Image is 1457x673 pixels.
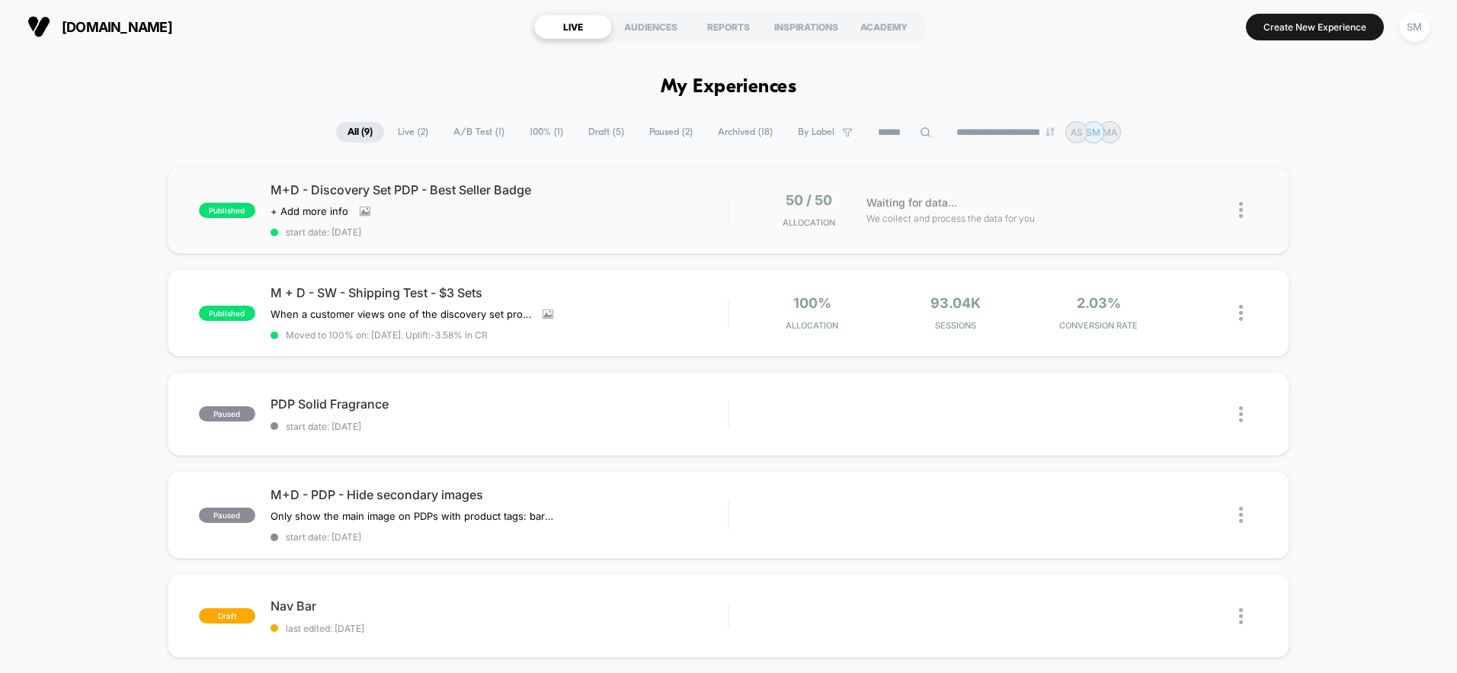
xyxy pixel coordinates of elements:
span: When a customer views one of the discovery set products, the free shipping banner at the top is h... [271,308,531,320]
span: Allocation [783,217,835,228]
span: published [199,306,255,321]
span: M+D - PDP - Hide secondary images [271,487,728,502]
span: start date: [DATE] [271,421,728,432]
span: 93.04k [930,295,981,311]
div: ACADEMY [845,14,923,39]
span: 50 / 50 [786,192,832,208]
img: close [1239,608,1243,624]
span: start date: [DATE] [271,226,728,238]
span: 100% ( 1 ) [518,122,575,143]
button: SM [1395,11,1434,43]
img: end [1046,127,1055,136]
span: Draft ( 5 ) [577,122,636,143]
span: 2.03% [1077,295,1121,311]
span: M + D - SW - Shipping Test - $3 Sets [271,285,728,300]
p: AS [1071,127,1083,138]
span: paused [199,406,255,421]
span: A/B Test ( 1 ) [442,122,516,143]
span: Paused ( 2 ) [638,122,704,143]
span: [DOMAIN_NAME] [62,19,172,35]
span: CONVERSION RATE [1031,320,1167,331]
span: Waiting for data... [866,194,957,211]
span: We collect and process the data for you [866,211,1035,226]
span: Live ( 2 ) [386,122,440,143]
span: M+D - Discovery Set PDP - Best Seller Badge [271,182,728,197]
img: close [1239,406,1243,422]
span: + Add more info [271,205,348,217]
span: 100% [793,295,831,311]
span: All ( 9 ) [336,122,384,143]
span: published [199,203,255,218]
div: SM [1400,12,1430,42]
p: SM [1086,127,1100,138]
span: Sessions [888,320,1023,331]
img: Visually logo [27,15,50,38]
span: last edited: [DATE] [271,623,728,634]
div: AUDIENCES [612,14,690,39]
span: PDP Solid Fragrance [271,396,728,412]
span: Only show the main image on PDPs with product tags: bar soap, deo, oil. [271,510,553,522]
span: Moved to 100% on: [DATE] . Uplift: -3.58% in CR [286,329,488,341]
span: By Label [798,127,834,138]
span: Archived ( 18 ) [706,122,784,143]
div: LIVE [534,14,612,39]
span: start date: [DATE] [271,531,728,543]
div: REPORTS [690,14,767,39]
span: paused [199,508,255,523]
img: close [1239,507,1243,523]
img: close [1239,305,1243,321]
h1: My Experiences [661,76,797,98]
p: MA [1103,127,1117,138]
span: Allocation [786,320,838,331]
button: Create New Experience [1246,14,1384,40]
span: draft [199,608,255,623]
img: close [1239,202,1243,218]
button: [DOMAIN_NAME] [23,14,177,39]
span: Nav Bar [271,598,728,614]
div: INSPIRATIONS [767,14,845,39]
